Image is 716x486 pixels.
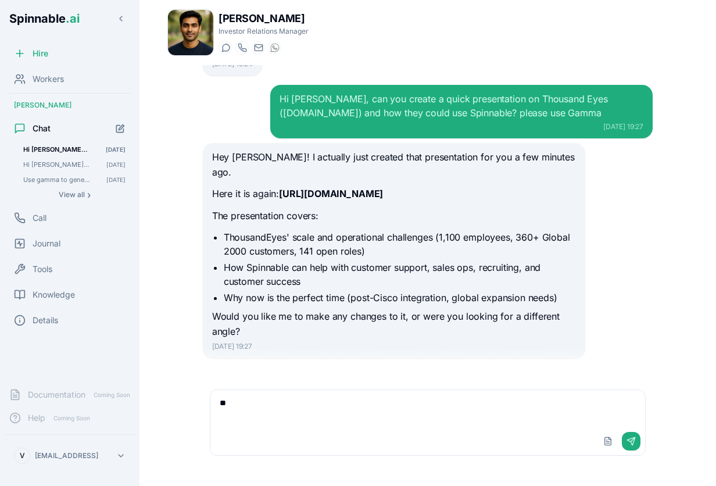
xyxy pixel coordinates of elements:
span: Chat [33,123,51,134]
button: Start a call with Kai Dvorak [235,41,249,55]
span: .ai [66,12,80,26]
span: Coming Soon [50,413,94,424]
span: Documentation [28,389,85,401]
span: View all [59,190,85,199]
li: How Spinnable can help with customer support, sales ops, recruiting, and customer success [224,260,576,288]
span: Coming Soon [90,389,134,401]
p: Hey [PERSON_NAME]! I actually just created that presentation for you a few minutes ago. [212,150,576,180]
span: Workers [33,73,64,85]
button: Start new chat [110,119,130,138]
span: Hi Kai, can you create a presentation on Gamma about how Concept VC (concept.vc) and Spinnable co... [23,160,90,169]
strong: [URL][DOMAIN_NAME] [279,188,383,199]
span: Hi Kai, can you create a quick presentation on Thousand Eyes (thousandeye.com) and how they could... [23,145,90,153]
li: ThousandEyes' scale and operational challenges (1,100 employees, 360+ Global 2000 customers, 141 ... [224,230,576,258]
span: [DATE] [106,160,126,169]
img: WhatsApp [270,43,280,52]
p: Investor Relations Manager [219,27,309,36]
span: V [20,451,25,460]
span: Help [28,412,45,424]
span: Knowledge [33,289,75,301]
button: WhatsApp [267,41,281,55]
span: Tools [33,263,52,275]
button: V[EMAIL_ADDRESS] [9,444,130,467]
div: Hi [PERSON_NAME], can you create a quick presentation on Thousand Eyes ([DOMAIN_NAME]) and how th... [280,92,643,120]
span: Details [33,315,58,326]
div: [DATE] 19:27 [280,122,643,131]
span: › [87,190,91,199]
span: Journal [33,238,60,249]
img: Kai Dvorak [168,10,213,55]
p: [EMAIL_ADDRESS] [35,451,98,460]
span: Spinnable [9,12,80,26]
p: Would you like me to make any changes to it, or were you looking for a different angle? [212,309,576,339]
li: Why now is the perfect time (post-Cisco integration, global expansion needs) [224,291,576,305]
span: Use gamma to generate a 1-slide presentation about lifting weights. If you cannot do it with a to... [23,176,90,184]
h1: [PERSON_NAME] [219,10,309,27]
div: [DATE] 19:27 [212,342,576,351]
span: Hire [33,48,48,59]
p: Here it is again: [212,187,576,202]
span: [DATE] [106,176,126,184]
button: Show all conversations [19,188,130,202]
p: The presentation covers: [212,209,576,224]
button: Send email to kai.dvorak@getspinnable.ai [251,41,265,55]
div: [PERSON_NAME] [5,96,135,115]
button: Start a chat with Kai Dvorak [219,41,232,55]
span: [DATE] [106,145,126,153]
span: Call [33,212,46,224]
